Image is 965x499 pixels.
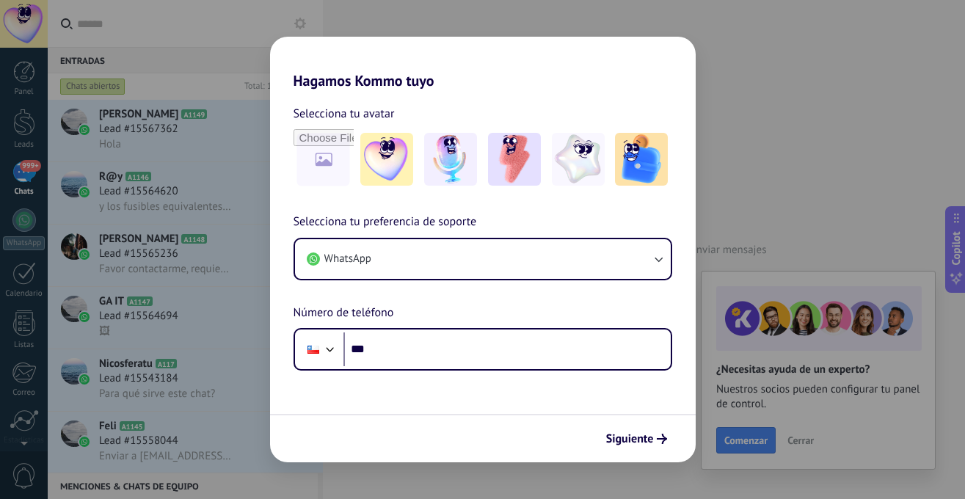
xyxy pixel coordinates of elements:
span: Siguiente [606,434,654,444]
img: -2.jpeg [424,133,477,186]
span: Selecciona tu avatar [294,104,395,123]
button: Siguiente [600,426,674,451]
h2: Hagamos Kommo tuyo [270,37,696,90]
img: -5.jpeg [615,133,668,186]
img: -3.jpeg [488,133,541,186]
span: Número de teléfono [294,304,394,323]
img: -1.jpeg [360,133,413,186]
span: Selecciona tu preferencia de soporte [294,213,477,232]
button: WhatsApp [295,239,671,279]
span: WhatsApp [324,252,371,266]
div: Chile: + 56 [299,334,327,365]
img: -4.jpeg [552,133,605,186]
